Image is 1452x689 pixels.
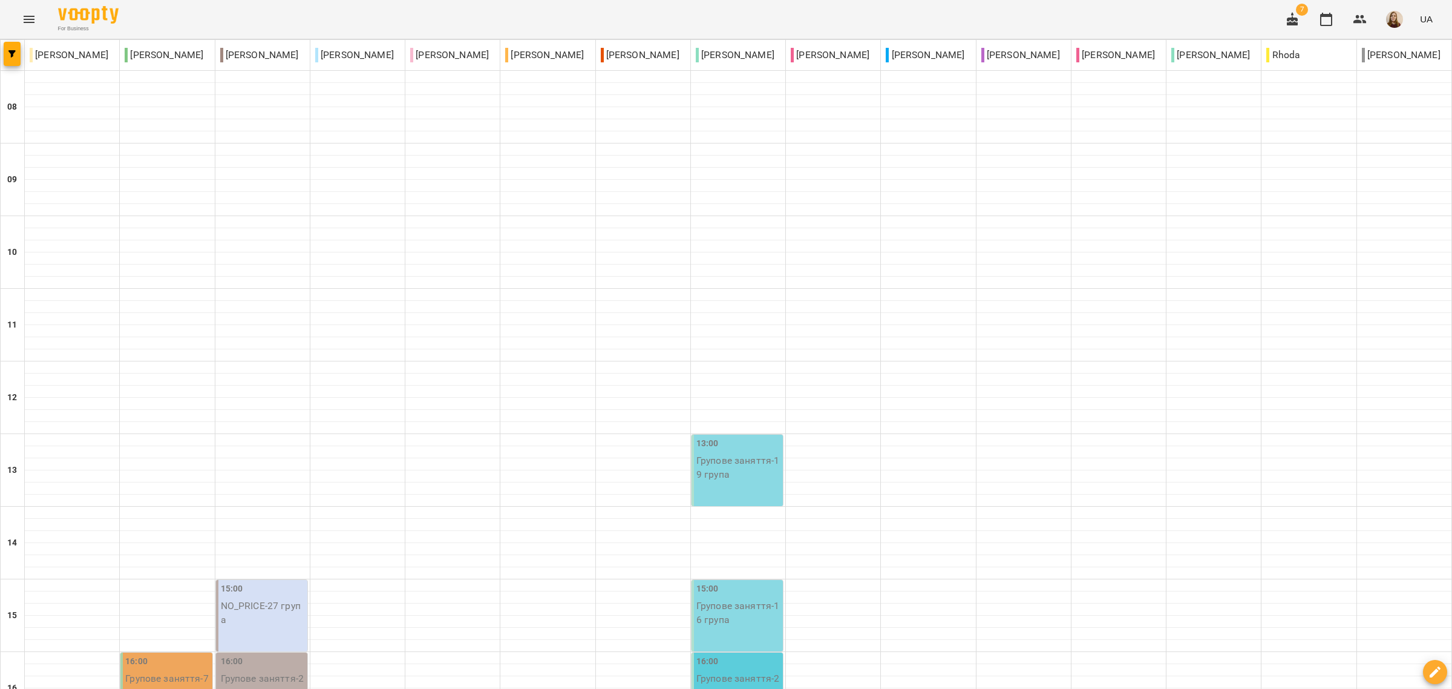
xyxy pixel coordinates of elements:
[221,582,243,596] label: 15:00
[7,391,17,404] h6: 12
[886,48,964,62] p: [PERSON_NAME]
[7,101,17,114] h6: 08
[1171,48,1250,62] p: [PERSON_NAME]
[1296,4,1308,16] span: 7
[1386,11,1403,28] img: 31d75883915eed6aae08499d2e641b33.jpg
[7,536,17,550] h6: 14
[315,48,394,62] p: [PERSON_NAME]
[696,437,719,450] label: 13:00
[791,48,869,62] p: [PERSON_NAME]
[696,453,780,482] p: Групове заняття - 19 група
[696,599,780,627] p: Групове заняття - 16 група
[1076,48,1155,62] p: [PERSON_NAME]
[7,609,17,622] h6: 15
[220,48,299,62] p: [PERSON_NAME]
[1362,48,1441,62] p: [PERSON_NAME]
[125,655,148,668] label: 16:00
[601,48,679,62] p: [PERSON_NAME]
[1415,8,1437,30] button: UA
[58,6,119,24] img: Voopty Logo
[696,48,774,62] p: [PERSON_NAME]
[696,655,719,668] label: 16:00
[221,599,305,627] p: NO_PRICE - 27 група
[410,48,489,62] p: [PERSON_NAME]
[981,48,1060,62] p: [PERSON_NAME]
[505,48,584,62] p: [PERSON_NAME]
[7,464,17,477] h6: 13
[15,5,44,34] button: Menu
[7,318,17,332] h6: 11
[30,48,108,62] p: [PERSON_NAME]
[58,25,119,33] span: For Business
[7,173,17,186] h6: 09
[7,246,17,259] h6: 10
[696,582,719,596] label: 15:00
[221,655,243,668] label: 16:00
[125,48,203,62] p: [PERSON_NAME]
[1420,13,1433,25] span: UA
[1266,48,1300,62] p: Rhoda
